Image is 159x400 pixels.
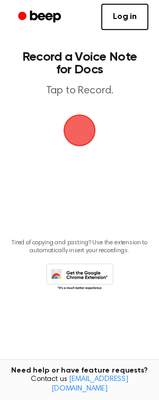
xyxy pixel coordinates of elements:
[6,375,153,394] span: Contact us
[11,7,70,27] a: Beep
[19,51,140,76] h1: Record a Voice Note for Docs
[64,115,95,146] button: Beep Logo
[51,376,128,393] a: [EMAIL_ADDRESS][DOMAIN_NAME]
[19,84,140,98] p: Tap to Record.
[8,239,151,255] p: Tired of copying and pasting? Use the extension to automatically insert your recordings.
[101,4,148,30] a: Log in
